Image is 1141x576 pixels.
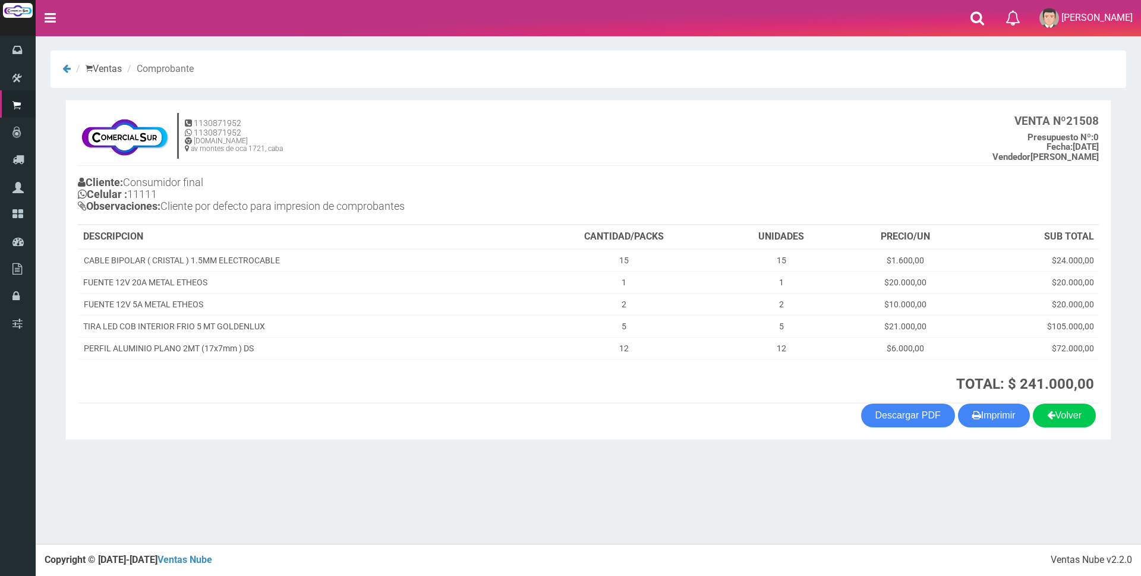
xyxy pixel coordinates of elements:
[1047,141,1099,152] b: [DATE]
[78,200,160,212] b: Observaciones:
[78,293,527,315] td: FUENTE 12V 5A METAL ETHEOS
[1039,8,1059,28] img: User Image
[78,315,527,337] td: TIRA LED COB INTERIOR FRIO 5 MT GOLDENLUX
[721,225,841,249] th: UNIDADES
[992,152,1030,162] strong: Vendedor
[841,249,969,272] td: $1.600,00
[527,293,721,315] td: 2
[841,315,969,337] td: $21.000,00
[78,112,171,160] img: f695dc5f3a855ddc19300c990e0c55a2.jpg
[1051,553,1132,567] div: Ventas Nube v2.2.0
[157,554,212,565] a: Ventas Nube
[721,271,841,293] td: 1
[721,337,841,359] td: 12
[721,249,841,272] td: 15
[527,315,721,337] td: 5
[1033,404,1096,427] a: Volver
[3,3,33,18] img: Logo grande
[992,152,1099,162] b: [PERSON_NAME]
[1014,114,1066,128] strong: VENTA Nº
[841,271,969,293] td: $20.000,00
[958,404,1030,427] button: Imprimir
[1014,114,1099,128] b: 21508
[78,249,527,272] td: CABLE BIPOLAR ( CRISTAL ) 1.5MM ELECTROCABLE
[721,315,841,337] td: 5
[527,225,721,249] th: CANTIDAD/PACKS
[841,225,969,249] th: PRECIO/UN
[78,188,127,200] b: Celular :
[721,293,841,315] td: 2
[185,119,283,137] h5: 1130871952 1130871952
[78,176,123,188] b: Cliente:
[527,337,721,359] td: 12
[969,315,1099,337] td: $105.000,00
[1027,132,1099,143] b: 0
[969,293,1099,315] td: $20.000,00
[841,337,969,359] td: $6.000,00
[78,337,527,359] td: PERFIL ALUMINIO PLANO 2MT (17x7mm ) DS
[969,249,1099,272] td: $24.000,00
[861,404,955,427] a: Descargar PDF
[969,225,1099,249] th: SUB TOTAL
[527,249,721,272] td: 15
[1027,132,1093,143] strong: Presupuesto Nº:
[45,554,212,565] strong: Copyright © [DATE]-[DATE]
[78,271,527,293] td: FUENTE 12V 20A METAL ETHEOS
[969,271,1099,293] td: $20.000,00
[841,293,969,315] td: $10.000,00
[185,137,283,153] h6: [DOMAIN_NAME] av montes de oca 1721, caba
[527,271,721,293] td: 1
[78,174,588,218] h4: Consumidor final 11111 Cliente por defecto para impresion de comprobantes
[1061,12,1133,23] span: [PERSON_NAME]
[956,376,1094,392] strong: TOTAL: $ 241.000,00
[124,62,194,76] li: Comprobante
[1047,141,1073,152] strong: Fecha:
[78,225,527,249] th: DESCRIPCION
[73,62,122,76] li: Ventas
[969,337,1099,359] td: $72.000,00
